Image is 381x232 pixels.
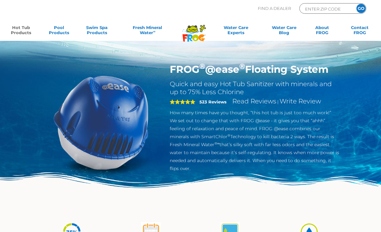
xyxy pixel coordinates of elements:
a: Swim SpaProducts [82,25,111,38]
sup: ® [228,133,230,138]
sup: ®∞ [214,141,220,146]
input: GO [356,4,366,13]
span: 5 [170,99,195,104]
strong: 523 Reviews [199,99,227,104]
sup: ® [239,62,245,71]
a: ContactFROG [345,25,375,38]
p: Find A Dealer [258,3,291,14]
img: Frog Products Logo [179,17,209,42]
a: Water CareExperts [211,25,261,38]
span: | [277,99,279,104]
p: How many times have you thought, “this hot tub is just too much work!” We set out to change that ... [170,109,339,173]
a: PoolProducts [44,25,74,38]
a: Water CareBlog [269,25,299,38]
a: Write Review [280,97,321,105]
a: Fresh MineralWater∞ [120,25,175,38]
img: hot-tub-product-atease-system.png [42,63,160,182]
a: Hot TubProducts [6,25,36,38]
h2: Quick and easy Hot Tub Sanitizer with minerals and up to 75% Less Chlorine [170,80,339,96]
h1: FROG @ease Floating System [170,63,339,75]
a: AboutFROG [307,25,337,38]
sup: ® [199,62,205,71]
a: Read Reviews [232,97,276,105]
sup: ∞ [153,30,155,33]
